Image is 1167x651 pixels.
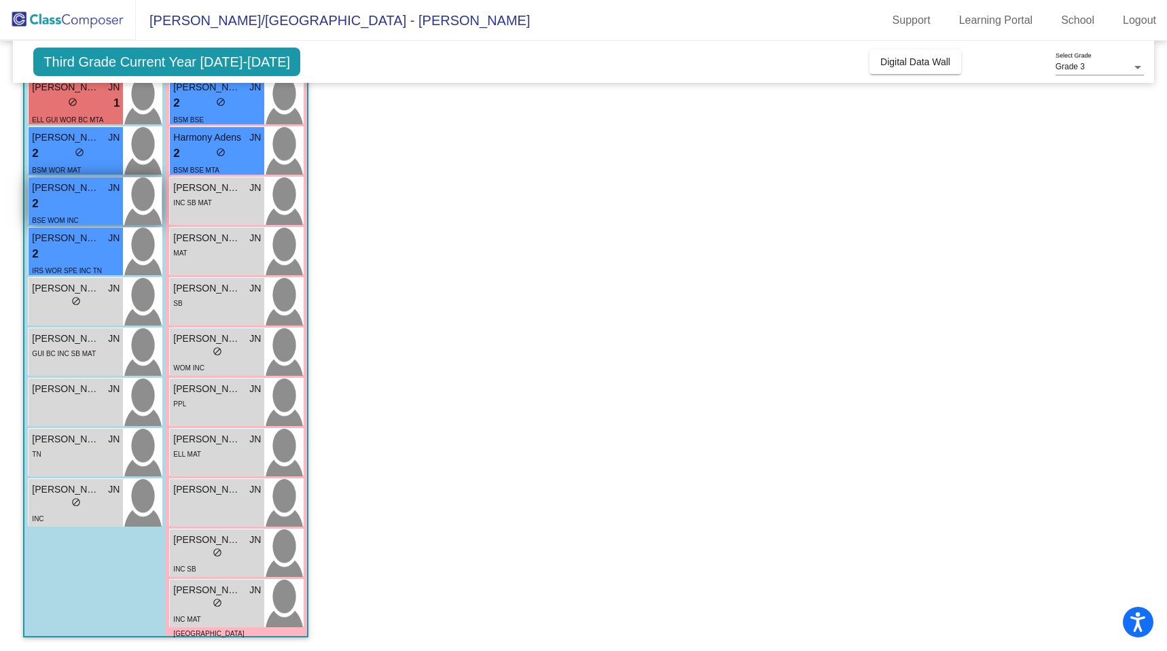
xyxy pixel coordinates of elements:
span: [PERSON_NAME] [173,181,241,195]
span: [PERSON_NAME] [173,80,241,94]
span: [PERSON_NAME] [32,130,100,145]
a: Learning Portal [948,10,1044,31]
span: BSM BSE MTA [173,166,219,174]
span: [PERSON_NAME] [173,533,241,547]
span: JN [249,181,261,195]
span: [PERSON_NAME] [173,482,241,497]
span: [PERSON_NAME] [32,332,100,346]
span: INC SB MAT [173,199,211,207]
span: JN [249,332,261,346]
span: [PERSON_NAME] [173,382,241,396]
span: 2 [173,145,179,162]
span: [PERSON_NAME] [173,231,241,245]
span: [PERSON_NAME] [173,281,241,296]
span: [PERSON_NAME] [32,231,100,245]
span: do_not_disturb_alt [213,347,222,356]
span: [PERSON_NAME] [32,181,100,195]
span: WOM INC [173,364,204,372]
span: JN [249,382,261,396]
span: [PERSON_NAME] [32,482,100,497]
span: JN [249,432,261,446]
span: [PERSON_NAME] [32,80,100,94]
span: GUI BC INC SB MAT [32,350,96,357]
span: JN [108,80,120,94]
span: ELL GUI WOR BC MTA [32,116,103,124]
span: JN [108,332,120,346]
span: JN [108,231,120,245]
span: JN [108,482,120,497]
span: JN [108,181,120,195]
span: Grade 3 [1056,62,1085,71]
span: IRS WOR SPE INC TN [32,267,102,275]
span: BSM BSE [173,116,203,124]
span: JN [108,432,120,446]
span: do_not_disturb_alt [216,97,226,107]
span: JN [249,533,261,547]
span: do_not_disturb_alt [71,497,81,507]
span: 2 [32,145,38,162]
span: [PERSON_NAME] [32,432,100,446]
span: MAT [173,249,187,257]
span: Third Grade Current Year [DATE]-[DATE] [33,48,300,76]
span: do_not_disturb_alt [216,147,226,157]
a: Support [882,10,941,31]
span: INC [32,515,43,523]
span: 2 [173,94,179,112]
a: School [1050,10,1105,31]
span: JN [249,583,261,597]
span: [PERSON_NAME] [32,382,100,396]
span: PPL [173,400,186,408]
span: [PERSON_NAME] [173,432,241,446]
span: INC MAT [GEOGRAPHIC_DATA] [173,616,244,637]
span: BSM WOR MAT [32,166,81,174]
button: Digital Data Wall [869,50,961,74]
span: JN [249,130,261,145]
span: [PERSON_NAME] [173,332,241,346]
span: 2 [32,245,38,263]
span: JN [249,231,261,245]
span: SB [173,300,182,307]
span: 1 [113,94,120,112]
span: JN [108,281,120,296]
span: TN [32,451,41,458]
span: BSE WOM INC [32,217,78,224]
span: 2 [32,195,38,213]
span: Digital Data Wall [880,56,950,67]
span: do_not_disturb_alt [71,296,81,306]
span: Harmony Adens [173,130,241,145]
span: do_not_disturb_alt [213,598,222,608]
span: ELL MAT [173,451,201,458]
span: JN [249,80,261,94]
span: JN [249,482,261,497]
a: Logout [1112,10,1167,31]
span: JN [249,281,261,296]
span: do_not_disturb_alt [213,548,222,557]
span: JN [108,382,120,396]
span: do_not_disturb_alt [68,97,77,107]
span: [PERSON_NAME] [32,281,100,296]
span: do_not_disturb_alt [75,147,84,157]
span: [PERSON_NAME] [173,583,241,597]
span: INC SB [173,565,196,573]
span: JN [108,130,120,145]
span: [PERSON_NAME]/[GEOGRAPHIC_DATA] - [PERSON_NAME] [136,10,530,31]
